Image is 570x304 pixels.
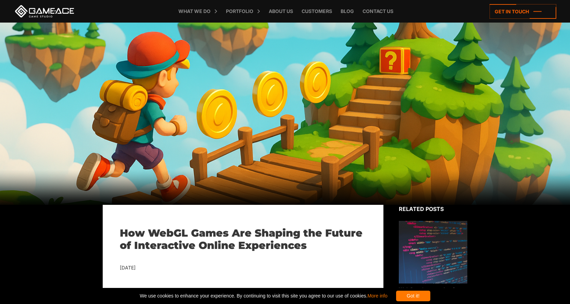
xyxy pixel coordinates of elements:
div: [DATE] [120,264,366,272]
a: More info [367,293,387,299]
div: Related posts [399,205,467,213]
div: Got it! [396,291,430,301]
h1: How WebGL Games Are Shaping the Future of Interactive Online Experiences [120,227,366,252]
a: Get in touch [490,4,556,19]
img: Related [399,221,467,283]
a: Web Development Services for the Game Industry [399,221,467,299]
a: browser game development [270,287,342,294]
span: We use cookies to enhance your experience. By continuing to visit this site you agree to our use ... [140,291,387,301]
